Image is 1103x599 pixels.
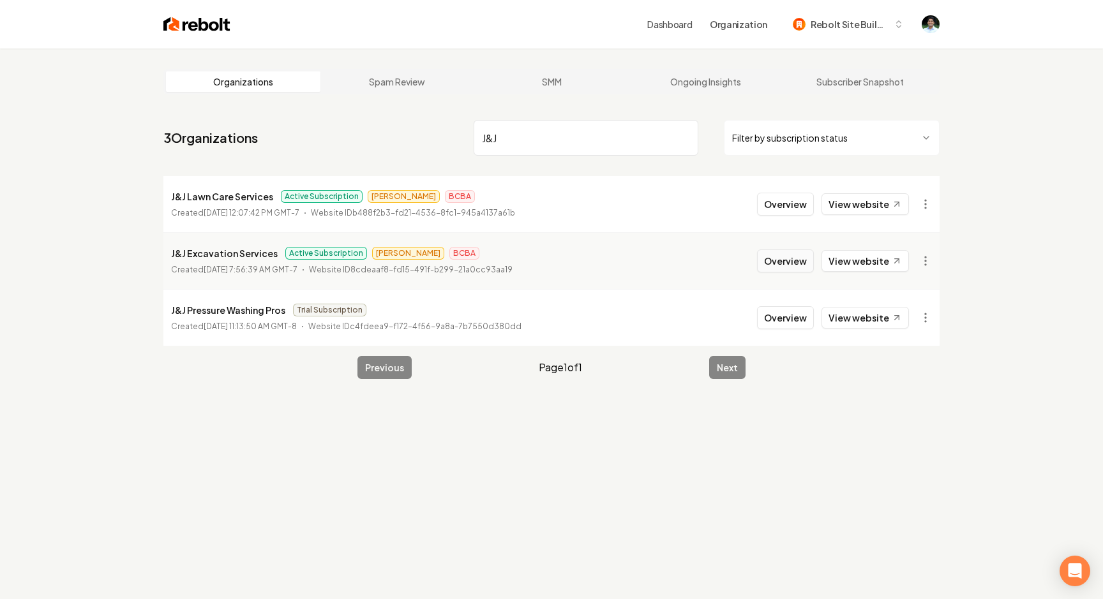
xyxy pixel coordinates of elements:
[171,246,278,261] p: J&J Excavation Services
[293,304,366,316] span: Trial Subscription
[171,302,285,318] p: J&J Pressure Washing Pros
[204,208,299,218] time: [DATE] 12:07:42 PM GMT-7
[922,15,940,33] img: Arwin Rahmatpanah
[474,120,698,156] input: Search by name or ID
[793,18,806,31] img: Rebolt Site Builder
[757,306,814,329] button: Overview
[647,18,692,31] a: Dashboard
[445,190,475,203] span: BCBA
[822,250,909,272] a: View website
[171,207,299,219] p: Created
[1060,556,1090,586] div: Open Intercom Messenger
[308,320,521,333] p: Website ID c4fdeea9-f172-4f56-9a8a-7b7550d380dd
[285,247,367,260] span: Active Subscription
[163,129,258,147] a: 3Organizations
[822,307,909,329] a: View website
[163,15,230,33] img: Rebolt Logo
[281,190,363,203] span: Active Subscription
[449,247,479,260] span: BCBA
[368,190,440,203] span: [PERSON_NAME]
[922,15,940,33] button: Open user button
[166,71,320,92] a: Organizations
[757,193,814,216] button: Overview
[204,265,297,274] time: [DATE] 7:56:39 AM GMT-7
[204,322,297,331] time: [DATE] 11:13:50 AM GMT-8
[309,263,513,276] p: Website ID 8cdeaaf8-fd15-491f-b299-21a0cc93aa19
[757,249,814,272] button: Overview
[811,18,889,31] span: Rebolt Site Builder
[539,360,582,375] span: Page 1 of 1
[822,193,909,215] a: View website
[783,71,937,92] a: Subscriber Snapshot
[171,263,297,276] p: Created
[629,71,783,92] a: Ongoing Insights
[171,189,273,204] p: J&J Lawn Care Services
[320,71,475,92] a: Spam Review
[171,320,297,333] p: Created
[372,247,444,260] span: [PERSON_NAME]
[474,71,629,92] a: SMM
[311,207,515,219] p: Website ID b488f2b3-fd21-4536-8fc1-945a4137a61b
[702,13,775,36] button: Organization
